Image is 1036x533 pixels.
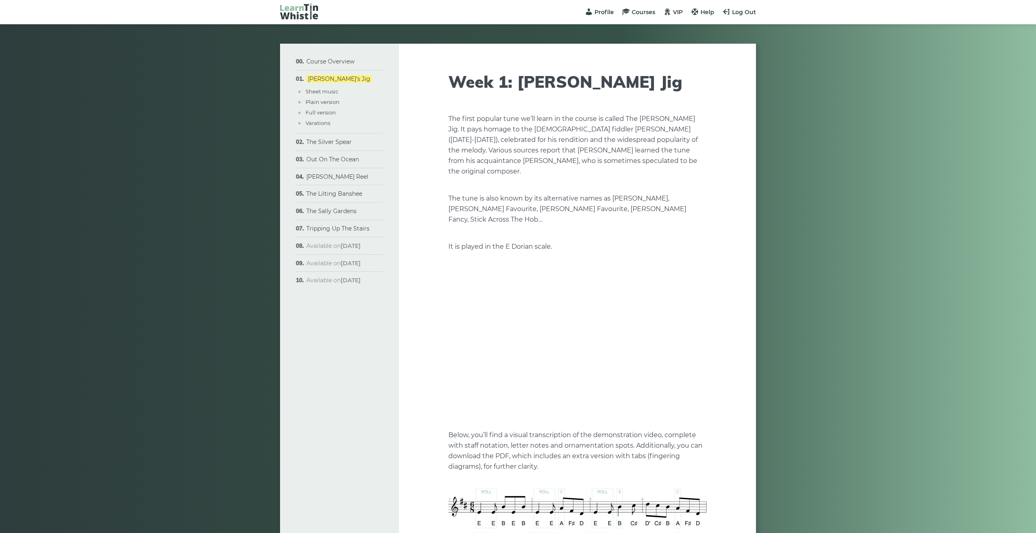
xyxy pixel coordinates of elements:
a: Courses [622,8,655,16]
p: The tune is also known by its alternative names as [PERSON_NAME], [PERSON_NAME] Favourite, [PERSO... [448,193,707,225]
a: Profile [585,8,614,16]
a: The Sally Gardens [306,207,357,215]
a: The Silver Spear [306,138,352,146]
a: Sheet music [306,88,338,95]
span: VIP [673,8,683,16]
span: Available on [306,277,361,284]
a: Tripping Up The Stairs [306,225,369,232]
a: VIP [663,8,683,16]
a: [PERSON_NAME] Reel [306,173,368,180]
a: [PERSON_NAME]’s Jig [306,75,372,82]
h1: Week 1: [PERSON_NAME] Jig [448,72,707,91]
strong: [DATE] [341,277,361,284]
span: Log Out [732,8,756,16]
a: Course Overview [306,58,355,65]
a: Out On The Ocean [306,156,359,163]
strong: [DATE] [341,242,361,250]
strong: [DATE] [341,260,361,267]
a: Plain version [306,99,340,105]
a: The Lilting Banshee [306,190,362,197]
a: Help [691,8,714,16]
span: Available on [306,242,361,250]
span: Available on [306,260,361,267]
a: Log Out [722,8,756,16]
p: It is played in the E Dorian scale. [448,241,707,252]
p: Below, you’ll find a visual transcription of the demonstration video, complete with staff notatio... [448,430,707,472]
span: Profile [594,8,614,16]
span: Help [701,8,714,16]
img: LearnTinWhistle.com [280,3,318,19]
a: Varations [306,120,330,126]
p: The first popular tune we’ll learn in the course is called The [PERSON_NAME] Jig. It pays homage ... [448,114,707,177]
a: Full version [306,109,336,116]
span: Courses [632,8,655,16]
